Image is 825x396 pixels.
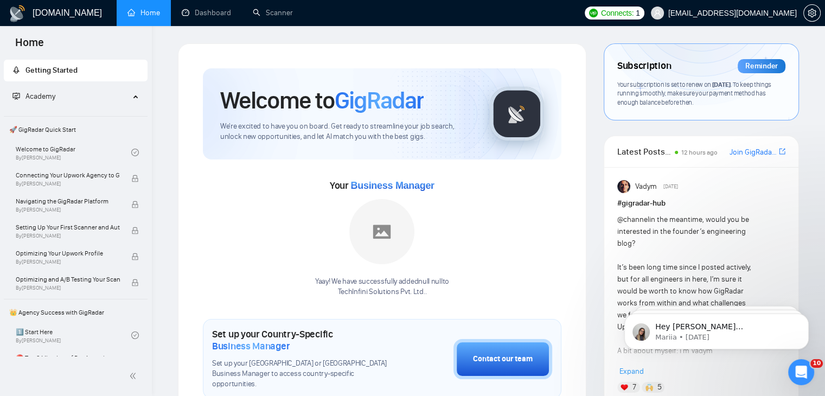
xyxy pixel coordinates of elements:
[25,92,55,101] span: Academy
[654,9,661,17] span: user
[617,145,671,158] span: Latest Posts from the GigRadar Community
[5,302,146,323] span: 👑 Agency Success with GigRadar
[617,57,671,75] span: Subscription
[16,259,120,265] span: By [PERSON_NAME]
[131,149,139,156] span: check-circle
[16,196,120,207] span: Navigating the GigRadar Platform
[657,382,661,393] span: 5
[617,215,649,224] span: @channel
[127,8,160,17] a: homeHome
[803,9,821,17] a: setting
[335,86,424,115] span: GigRadar
[129,371,140,381] span: double-left
[212,328,399,352] h1: Set up your Country-Specific
[5,119,146,140] span: 🚀 GigRadar Quick Start
[131,201,139,208] span: lock
[617,180,630,193] img: Vadym
[16,248,120,259] span: Optimizing Your Upwork Profile
[636,7,640,19] span: 1
[779,146,785,157] a: export
[12,92,55,101] span: Academy
[810,359,823,368] span: 10
[803,4,821,22] button: setting
[16,274,120,285] span: Optimizing and A/B Testing Your Scanner for Better Results
[330,180,434,191] span: Your
[220,122,472,142] span: We're excited to have you on board. Get ready to streamline your job search, unlock new opportuni...
[16,222,120,233] span: Setting Up Your First Scanner and Auto-Bidder
[779,147,785,156] span: export
[182,8,231,17] a: dashboardDashboard
[16,323,131,347] a: 1️⃣ Start HereBy[PERSON_NAME]
[16,285,120,291] span: By [PERSON_NAME]
[16,207,120,213] span: By [PERSON_NAME]
[4,60,148,81] li: Getting Started
[253,8,293,17] a: searchScanner
[453,339,552,379] button: Contact our team
[349,199,414,264] img: placeholder.png
[617,80,771,106] span: Your subscription is set to renew on . To keep things running smoothly, make sure your payment me...
[738,59,785,73] div: Reminder
[131,331,139,339] span: check-circle
[220,86,424,115] h1: Welcome to
[25,66,78,75] span: Getting Started
[589,9,598,17] img: upwork-logo.png
[645,384,653,391] img: 🙌
[608,291,825,367] iframe: Intercom notifications message
[635,181,656,193] span: Vadym
[617,197,785,209] h1: # gigradar-hub
[12,66,20,74] span: rocket
[212,359,399,389] span: Set up your [GEOGRAPHIC_DATA] or [GEOGRAPHIC_DATA] Business Manager to access country-specific op...
[730,146,777,158] a: Join GigRadar Slack Community
[350,180,434,191] span: Business Manager
[663,182,678,191] span: [DATE]
[131,227,139,234] span: lock
[7,35,53,58] span: Home
[16,140,131,164] a: Welcome to GigRadarBy[PERSON_NAME]
[131,279,139,286] span: lock
[712,80,731,88] span: [DATE]
[788,359,814,385] iframe: Intercom live chat
[131,175,139,182] span: lock
[47,31,187,191] span: Hey [PERSON_NAME][EMAIL_ADDRESS][DOMAIN_NAME], Looks like your Upwork agency TechInfini Solutions...
[16,170,120,181] span: Connecting Your Upwork Agency to GigRadar
[12,92,20,100] span: fund-projection-screen
[473,353,533,365] div: Contact our team
[490,87,544,141] img: gigradar-logo.png
[47,42,187,52] p: Message from Mariia, sent 6d ago
[681,149,718,156] span: 12 hours ago
[619,367,644,376] span: Expand
[212,340,290,352] span: Business Manager
[632,382,636,393] span: 7
[621,384,628,391] img: ❤️
[16,233,120,239] span: By [PERSON_NAME]
[16,353,120,363] span: ⛔ Top 3 Mistakes of Pro Agencies
[601,7,634,19] span: Connects:
[16,181,120,187] span: By [PERSON_NAME]
[131,253,139,260] span: lock
[9,5,26,22] img: logo
[315,277,449,297] div: Yaay! We have successfully added null null to
[315,287,449,297] p: TechInfini Solutions Pvt. Ltd. .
